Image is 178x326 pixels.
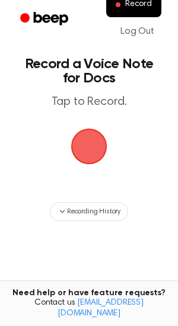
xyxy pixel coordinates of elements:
[71,129,107,164] button: Beep Logo
[21,95,157,110] p: Tap to Record.
[12,8,79,31] a: Beep
[50,202,128,221] button: Recording History
[58,299,144,318] a: [EMAIL_ADDRESS][DOMAIN_NAME]
[109,17,166,46] a: Log Out
[67,206,120,217] span: Recording History
[21,57,157,85] h1: Record a Voice Note for Docs
[7,298,171,319] span: Contact us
